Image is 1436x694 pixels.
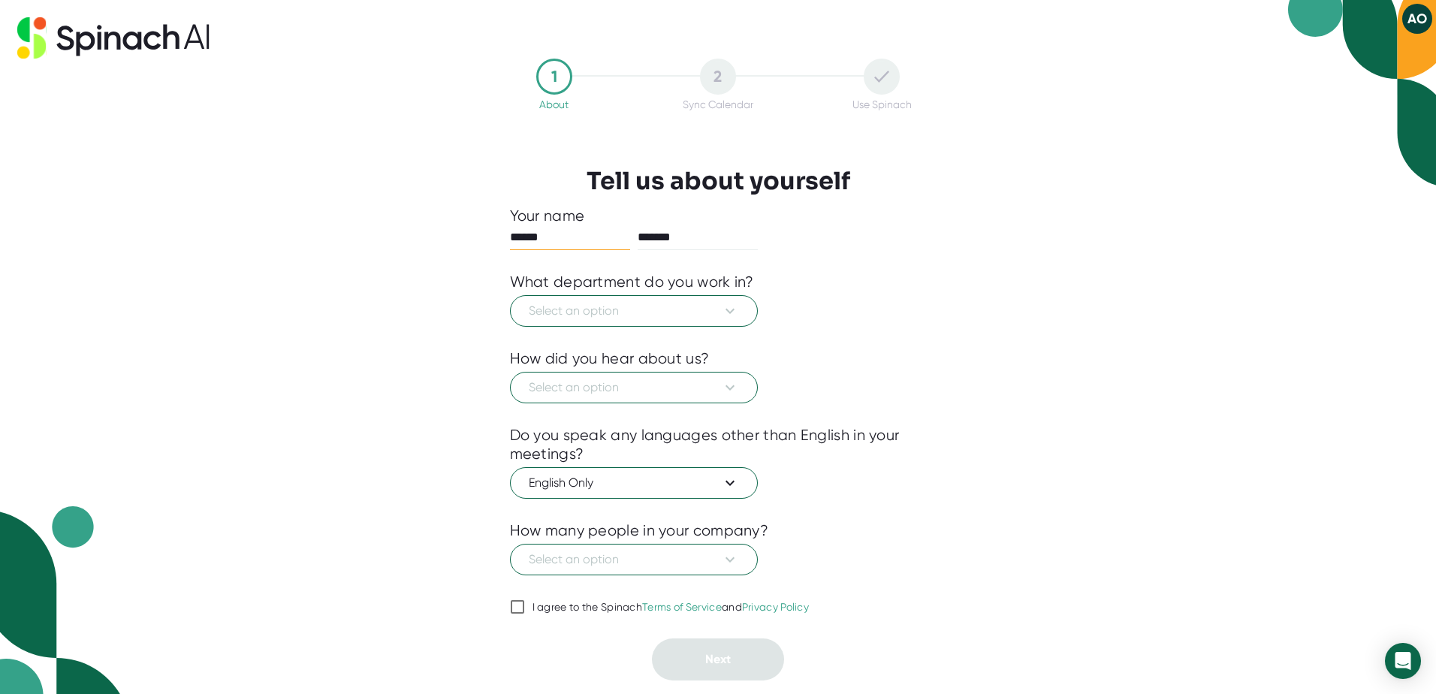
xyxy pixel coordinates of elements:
div: I agree to the Spinach and [532,601,810,614]
a: Terms of Service [642,601,722,613]
div: Sync Calendar [683,98,753,110]
div: About [539,98,569,110]
span: Select an option [529,302,739,320]
div: Do you speak any languages other than English in your meetings? [510,426,927,463]
div: How did you hear about us? [510,349,710,368]
a: Privacy Policy [742,601,809,613]
div: Your name [510,207,927,225]
h3: Tell us about yourself [587,167,850,195]
button: Next [652,638,784,680]
span: Next [705,652,731,666]
button: English Only [510,467,758,499]
div: What department do you work in? [510,273,754,291]
div: Open Intercom Messenger [1385,643,1421,679]
div: How many people in your company? [510,521,769,540]
span: Select an option [529,379,739,397]
button: AO [1402,4,1432,34]
button: Select an option [510,295,758,327]
span: English Only [529,474,739,492]
div: 2 [700,59,736,95]
button: Select an option [510,544,758,575]
div: 1 [536,59,572,95]
button: Select an option [510,372,758,403]
span: Select an option [529,551,739,569]
div: Use Spinach [852,98,912,110]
